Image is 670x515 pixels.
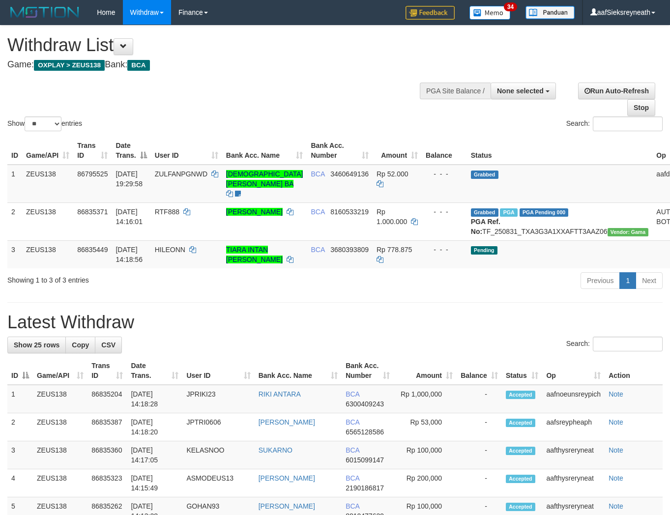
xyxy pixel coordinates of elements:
[34,60,105,71] span: OXPLAY > ZEUS138
[506,503,535,511] span: Accepted
[7,137,22,165] th: ID
[87,357,127,385] th: Trans ID: activate to sort column ascending
[33,413,87,441] td: ZEUS138
[77,208,108,216] span: 86835371
[127,469,182,497] td: [DATE] 14:15:49
[127,413,182,441] td: [DATE] 14:18:20
[346,390,359,398] span: BCA
[491,83,556,99] button: None selected
[7,35,437,55] h1: Withdraw List
[609,390,623,398] a: Note
[7,116,82,131] label: Show entries
[330,208,369,216] span: Copy 8160533219 to clipboard
[155,246,185,254] span: HILEONN
[497,87,544,95] span: None selected
[182,357,254,385] th: User ID: activate to sort column ascending
[542,385,605,413] td: aafnoeunsreypich
[457,357,502,385] th: Balance: activate to sort column ascending
[311,170,324,178] span: BCA
[73,137,112,165] th: Trans ID: activate to sort column ascending
[330,170,369,178] span: Copy 3460649136 to clipboard
[373,137,422,165] th: Amount: activate to sort column ascending
[394,413,457,441] td: Rp 53,000
[420,83,491,99] div: PGA Site Balance /
[346,484,384,492] span: Copy 2190186817 to clipboard
[127,60,149,71] span: BCA
[87,385,127,413] td: 86835204
[151,137,222,165] th: User ID: activate to sort column ascending
[506,447,535,455] span: Accepted
[22,137,73,165] th: Game/API: activate to sort column ascending
[72,341,89,349] span: Copy
[500,208,517,217] span: Marked by aafnoeunsreypich
[259,474,315,482] a: [PERSON_NAME]
[259,502,315,510] a: [PERSON_NAME]
[226,208,283,216] a: [PERSON_NAME]
[467,202,653,240] td: TF_250831_TXA3G3A1XXAFTT3AAZ06
[7,240,22,268] td: 3
[22,165,73,203] td: ZEUS138
[542,441,605,469] td: aafthysreryneat
[346,418,359,426] span: BCA
[346,456,384,464] span: Copy 6015099147 to clipboard
[457,441,502,469] td: -
[506,391,535,399] span: Accepted
[222,137,307,165] th: Bank Acc. Name: activate to sort column ascending
[7,469,33,497] td: 4
[226,246,283,263] a: TIARA INTAN [PERSON_NAME]
[33,469,87,497] td: ZEUS138
[33,385,87,413] td: ZEUS138
[101,341,116,349] span: CSV
[542,413,605,441] td: aafsreypheaph
[22,202,73,240] td: ZEUS138
[346,428,384,436] span: Copy 6565128586 to clipboard
[127,357,182,385] th: Date Trans.: activate to sort column ascending
[255,357,342,385] th: Bank Acc. Name: activate to sort column ascending
[422,137,467,165] th: Balance
[605,357,663,385] th: Action
[87,413,127,441] td: 86835387
[566,116,663,131] label: Search:
[7,385,33,413] td: 1
[7,357,33,385] th: ID: activate to sort column descending
[469,6,511,20] img: Button%20Memo.svg
[506,475,535,483] span: Accepted
[182,441,254,469] td: KELASNOO
[525,6,575,19] img: panduan.png
[77,170,108,178] span: 86795525
[77,246,108,254] span: 86835449
[426,169,463,179] div: - - -
[311,208,324,216] span: BCA
[33,441,87,469] td: ZEUS138
[7,5,82,20] img: MOTION_logo.png
[259,418,315,426] a: [PERSON_NAME]
[7,202,22,240] td: 2
[457,413,502,441] td: -
[7,337,66,353] a: Show 25 rows
[87,441,127,469] td: 86835360
[609,418,623,426] a: Note
[504,2,517,11] span: 34
[87,469,127,497] td: 86835323
[346,446,359,454] span: BCA
[394,441,457,469] td: Rp 100,000
[346,400,384,408] span: Copy 6300409243 to clipboard
[457,385,502,413] td: -
[25,116,61,131] select: Showentries
[520,208,569,217] span: PGA Pending
[116,208,143,226] span: [DATE] 14:16:01
[259,446,292,454] a: SUKARNO
[636,272,663,289] a: Next
[7,413,33,441] td: 2
[377,170,408,178] span: Rp 52.000
[581,272,620,289] a: Previous
[578,83,655,99] a: Run Auto-Refresh
[566,337,663,351] label: Search:
[609,502,623,510] a: Note
[112,137,150,165] th: Date Trans.: activate to sort column descending
[330,246,369,254] span: Copy 3680393809 to clipboard
[182,385,254,413] td: JPRIKI23
[609,474,623,482] a: Note
[609,446,623,454] a: Note
[608,228,649,236] span: Vendor URL: https://trx31.1velocity.biz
